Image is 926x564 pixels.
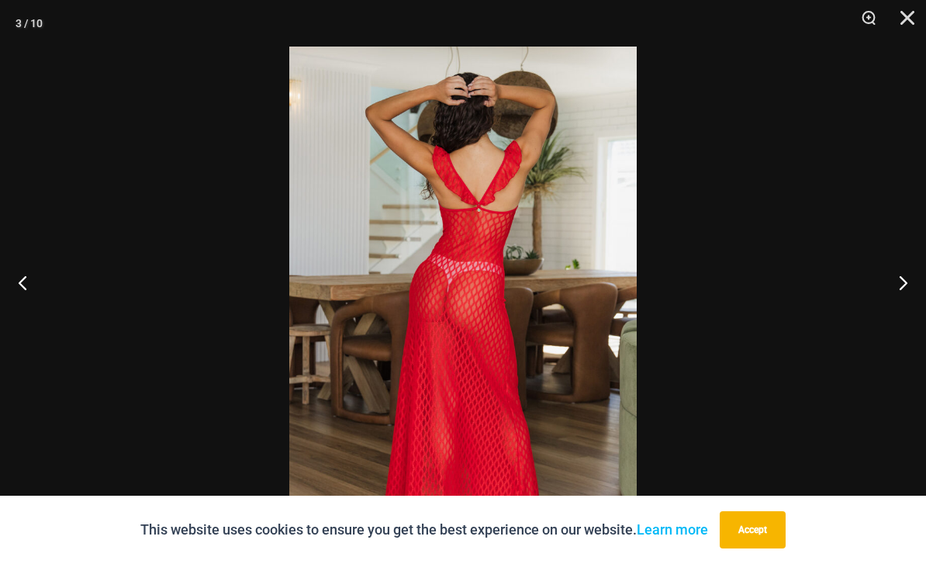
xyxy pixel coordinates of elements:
p: This website uses cookies to ensure you get the best experience on our website. [140,518,708,542]
a: Learn more [637,521,708,538]
div: 3 / 10 [16,12,43,35]
button: Next [868,244,926,321]
button: Accept [720,511,786,548]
